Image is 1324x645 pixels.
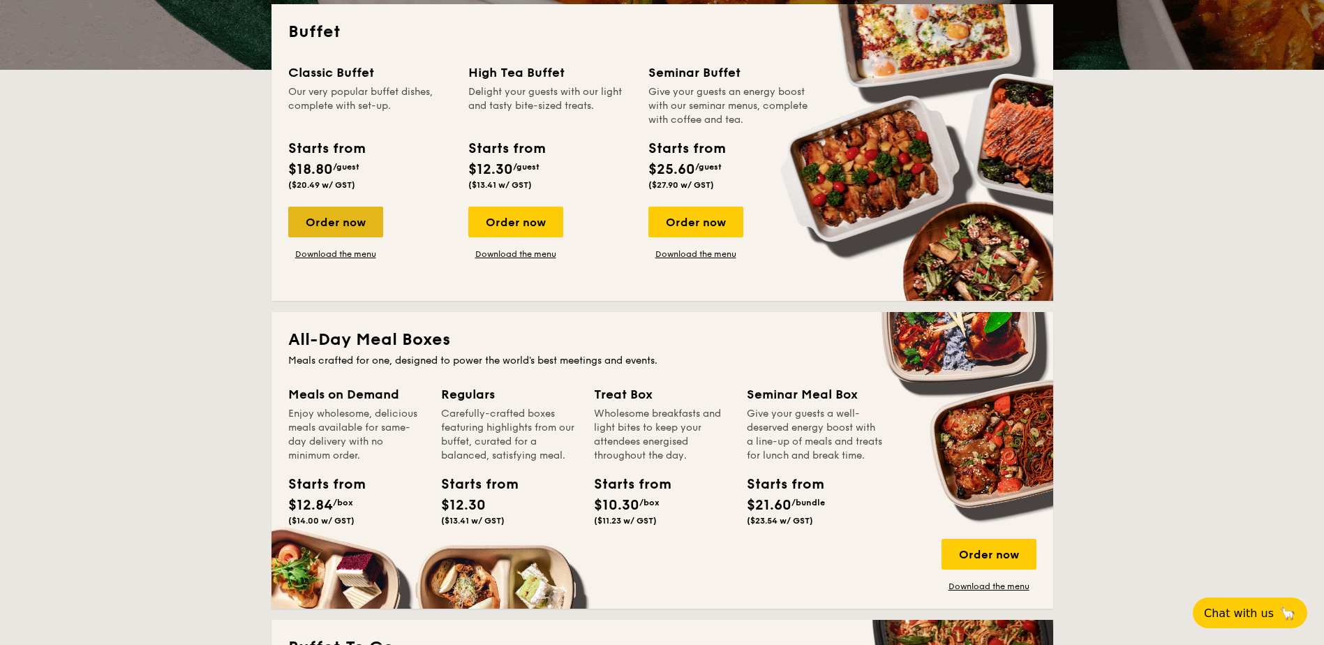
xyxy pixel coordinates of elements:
[791,498,825,507] span: /bundle
[594,497,639,514] span: $10.30
[1204,607,1274,620] span: Chat with us
[648,161,695,178] span: $25.60
[288,385,424,404] div: Meals on Demand
[441,407,577,463] div: Carefully-crafted boxes featuring highlights from our buffet, curated for a balanced, satisfying ...
[513,162,540,172] span: /guest
[288,138,364,159] div: Starts from
[747,474,810,495] div: Starts from
[288,161,333,178] span: $18.80
[1279,605,1296,621] span: 🦙
[288,354,1036,368] div: Meals crafted for one, designed to power the world's best meetings and events.
[288,329,1036,351] h2: All-Day Meal Boxes
[441,474,504,495] div: Starts from
[288,516,355,526] span: ($14.00 w/ GST)
[468,138,544,159] div: Starts from
[1193,598,1307,628] button: Chat with us🦙
[695,162,722,172] span: /guest
[468,85,632,127] div: Delight your guests with our light and tasty bite-sized treats.
[594,385,730,404] div: Treat Box
[747,497,791,514] span: $21.60
[288,85,452,127] div: Our very popular buffet dishes, complete with set-up.
[648,207,743,237] div: Order now
[288,21,1036,43] h2: Buffet
[747,516,813,526] span: ($23.54 w/ GST)
[648,249,743,260] a: Download the menu
[441,516,505,526] span: ($13.41 w/ GST)
[288,249,383,260] a: Download the menu
[468,180,532,190] span: ($13.41 w/ GST)
[288,180,355,190] span: ($20.49 w/ GST)
[468,63,632,82] div: High Tea Buffet
[942,539,1036,570] div: Order now
[648,138,724,159] div: Starts from
[747,407,883,463] div: Give your guests a well-deserved energy boost with a line-up of meals and treats for lunch and br...
[648,85,812,127] div: Give your guests an energy boost with our seminar menus, complete with coffee and tea.
[594,407,730,463] div: Wholesome breakfasts and light bites to keep your attendees energised throughout the day.
[288,207,383,237] div: Order now
[648,63,812,82] div: Seminar Buffet
[333,498,353,507] span: /box
[288,474,351,495] div: Starts from
[441,497,486,514] span: $12.30
[288,63,452,82] div: Classic Buffet
[468,249,563,260] a: Download the menu
[288,497,333,514] span: $12.84
[441,385,577,404] div: Regulars
[648,180,714,190] span: ($27.90 w/ GST)
[942,581,1036,592] a: Download the menu
[747,385,883,404] div: Seminar Meal Box
[594,474,657,495] div: Starts from
[468,207,563,237] div: Order now
[594,516,657,526] span: ($11.23 w/ GST)
[333,162,359,172] span: /guest
[288,407,424,463] div: Enjoy wholesome, delicious meals available for same-day delivery with no minimum order.
[639,498,660,507] span: /box
[468,161,513,178] span: $12.30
